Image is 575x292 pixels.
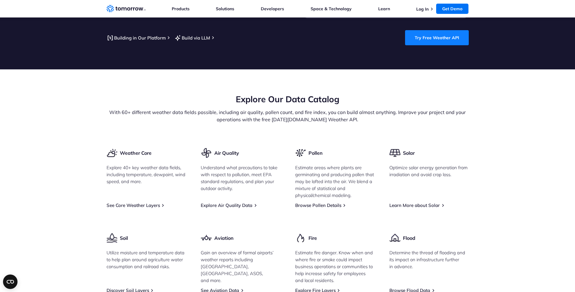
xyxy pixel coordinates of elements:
p: Determine the thread of flooding and its impact on infrastructure further in advance. [389,249,469,270]
p: Utilize moisture and temperature data to help plan around agriculture water consumption and railr... [107,249,186,270]
a: Space & Technology [311,6,352,11]
p: With 60+ different weather data fields possible, including air quality, pollen count, and fire in... [107,109,469,123]
button: Open CMP widget [3,275,18,289]
a: Home link [107,4,146,13]
h3: Fire [308,235,317,241]
a: Get Demo [436,4,468,14]
a: Developers [261,6,284,11]
h3: Air Quality [214,150,239,156]
p: Explore 40+ key weather data fields, including temperature, dewpoint, wind speed, and more. [107,164,186,185]
h3: Flood [403,235,415,241]
a: See Core Weather Layers [107,202,160,208]
a: Browse Pollen Details [295,202,341,208]
p: Understand what precautions to take with respect to pollution, meet EPA standard regulations, and... [201,164,280,192]
a: Learn [378,6,390,11]
p: Optimize solar energy generation from irradiation and avoid crop loss. [389,164,469,178]
p: Estimate fire danger. Know when and where fire or smoke could impact business operations or commu... [295,249,375,284]
h3: Aviation [214,235,234,241]
a: Products [172,6,190,11]
p: Estimate areas where plants are germinating and producing pollen that may be lofted into the air.... [295,164,375,199]
a: Building in Our Platform [107,34,166,42]
a: Build via LLM [174,34,210,42]
a: Solutions [216,6,234,11]
h2: Explore Our Data Catalog [107,94,469,105]
a: Learn More about Solar [389,202,440,208]
a: Explore Air Quality Data [201,202,252,208]
h3: Pollen [308,150,323,156]
h3: Soil [120,235,128,241]
p: Gain an overview of formal airports’ weather reports including [GEOGRAPHIC_DATA], [GEOGRAPHIC_DAT... [201,249,280,284]
a: Log In [416,6,429,12]
h3: Weather Core [120,150,152,156]
a: Try Free Weather API [405,30,469,45]
h3: Solar [403,150,415,156]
